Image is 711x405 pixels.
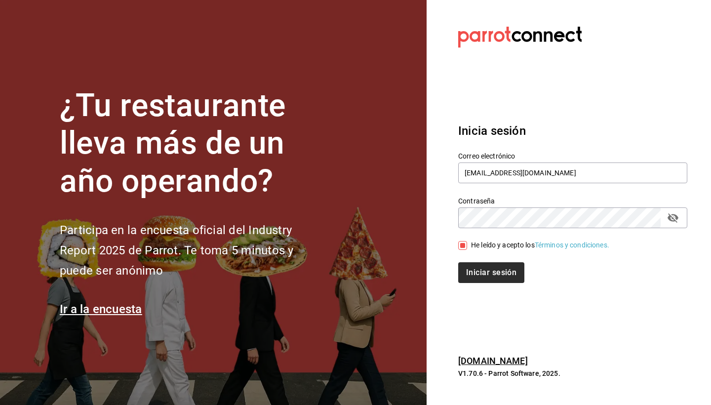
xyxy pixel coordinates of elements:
button: passwordField [665,209,681,226]
button: Iniciar sesión [458,262,524,283]
a: Ir a la encuesta [60,302,142,316]
h1: ¿Tu restaurante lleva más de un año operando? [60,87,326,201]
h2: Participa en la encuesta oficial del Industry Report 2025 de Parrot. Te toma 5 minutos y puede se... [60,220,326,281]
label: Contraseña [458,197,687,204]
a: [DOMAIN_NAME] [458,356,528,366]
label: Correo electrónico [458,152,687,159]
input: Ingresa tu correo electrónico [458,162,687,183]
a: Términos y condiciones. [535,241,609,249]
h3: Inicia sesión [458,122,687,140]
div: He leído y acepto los [471,240,609,250]
p: V1.70.6 - Parrot Software, 2025. [458,368,687,378]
